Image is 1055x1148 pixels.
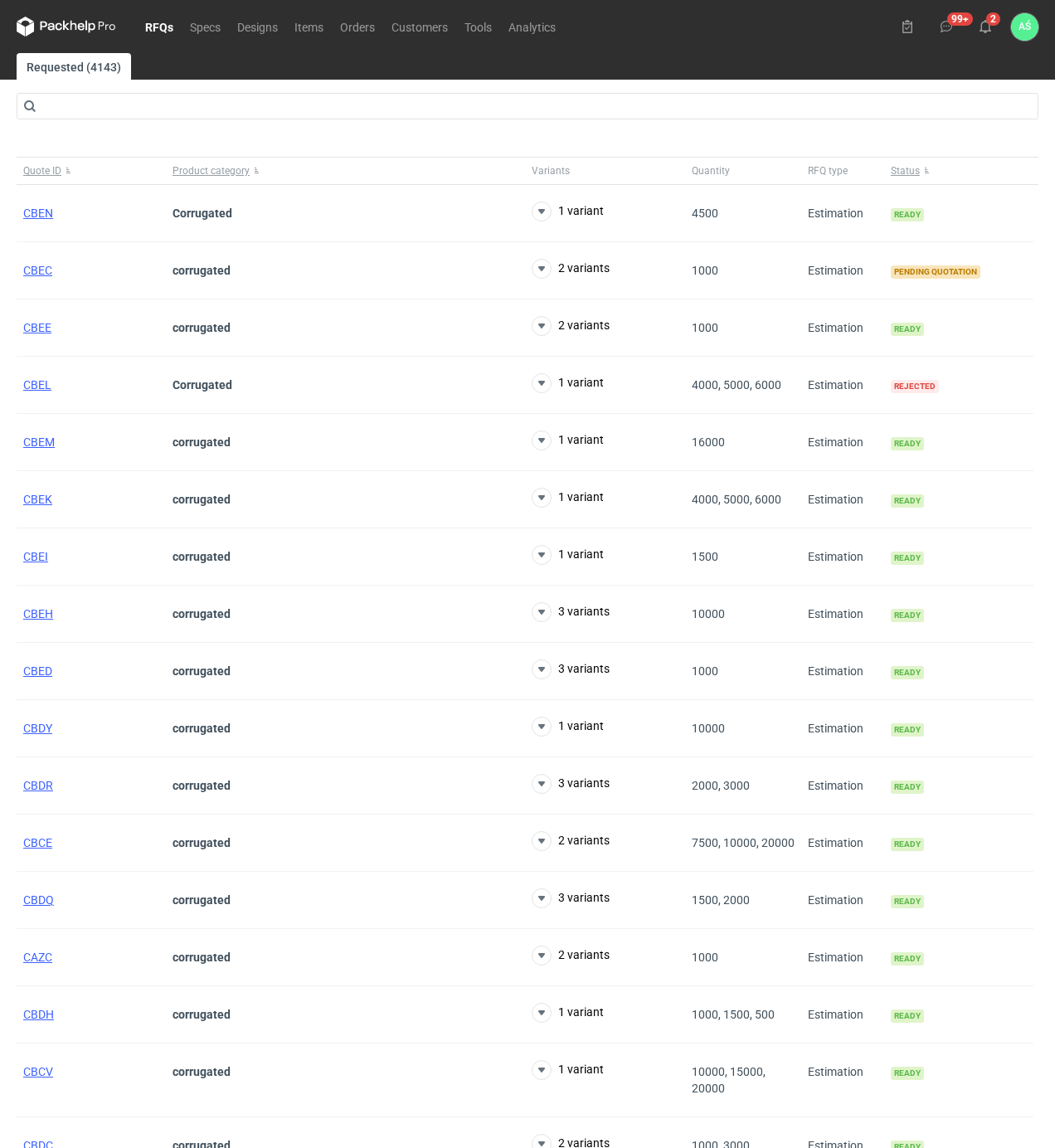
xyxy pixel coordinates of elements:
a: Orders [332,17,383,36]
a: Items [286,17,332,36]
span: Ready [891,723,924,737]
span: 10000, 15000, 20000 [692,1065,766,1095]
span: Ready [891,895,924,908]
span: Ready [891,666,924,679]
a: CBDH [23,1008,54,1021]
a: Tools [456,17,500,36]
div: Estimation [801,528,884,586]
span: Ready [891,1067,924,1080]
button: 1 variant [532,202,604,221]
strong: corrugated [173,493,231,506]
button: 3 variants [532,602,610,622]
span: Ready [891,781,924,794]
div: Estimation [801,586,884,643]
a: CBEE [23,321,51,334]
div: Adrian Świerżewski [1011,13,1038,41]
button: Quote ID [17,158,166,184]
div: Estimation [801,757,884,815]
div: Estimation [801,929,884,986]
div: Estimation [801,471,884,528]
strong: Corrugated [173,207,232,220]
a: CAZC [23,951,52,964]
span: CBEK [23,493,52,506]
span: Quantity [692,164,730,178]
span: 1000 [692,321,718,334]
button: Status [884,158,1033,184]
span: Ready [891,494,924,508]
a: CBCV [23,1065,53,1078]
div: Estimation [801,815,884,872]
span: 10000 [692,607,725,620]
button: 3 variants [532,888,610,908]
span: Ready [891,838,924,851]
span: Ready [891,609,924,622]
a: Designs [229,17,286,36]
div: Estimation [801,414,884,471]
a: RFQs [137,17,182,36]
a: Customers [383,17,456,36]
div: Estimation [801,643,884,700]
span: 1500 [692,550,718,563]
span: Ready [891,952,924,966]
a: CBCE [23,836,52,849]
svg: Packhelp Pro [17,17,116,36]
button: 1 variant [532,717,604,737]
strong: corrugated [173,836,231,849]
div: Estimation [801,357,884,414]
button: 1 variant [532,373,604,393]
span: 4000, 5000, 6000 [692,493,781,506]
a: Specs [182,17,229,36]
span: 2000, 3000 [692,779,750,792]
a: Analytics [500,17,564,36]
button: Product category [166,158,525,184]
span: Ready [891,323,924,336]
strong: corrugated [173,1008,231,1021]
span: 1500, 2000 [692,893,750,907]
a: CBEN [23,207,53,220]
strong: corrugated [173,321,231,334]
a: CBEC [23,264,52,277]
button: 99+ [933,13,960,40]
span: Rejected [891,380,939,393]
span: 16000 [692,435,725,449]
strong: corrugated [173,550,231,563]
span: CBEI [23,550,48,563]
a: CBEM [23,435,55,449]
div: Estimation [801,185,884,242]
span: Ready [891,1009,924,1023]
strong: corrugated [173,722,231,735]
button: 1 variant [532,1003,604,1023]
strong: corrugated [173,893,231,907]
a: CBDR [23,779,53,792]
a: Requested (4143) [17,53,131,80]
div: Estimation [801,872,884,929]
button: 2 [972,13,999,40]
strong: corrugated [173,779,231,792]
div: Estimation [801,299,884,357]
span: Ready [891,208,924,221]
span: Quote ID [23,164,61,178]
button: AŚ [1011,13,1038,41]
button: 1 variant [532,545,604,565]
span: CBED [23,664,52,678]
strong: corrugated [173,435,231,449]
button: 2 variants [532,316,610,336]
button: 1 variant [532,430,604,450]
a: CBDY [23,722,52,735]
span: 1000, 1500, 500 [692,1008,775,1021]
span: 10000 [692,722,725,735]
span: 4000, 5000, 6000 [692,378,781,392]
span: 1000 [692,664,718,678]
strong: corrugated [173,951,231,964]
a: CBEL [23,378,51,392]
span: RFQ type [808,164,848,178]
a: CBEH [23,607,53,620]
